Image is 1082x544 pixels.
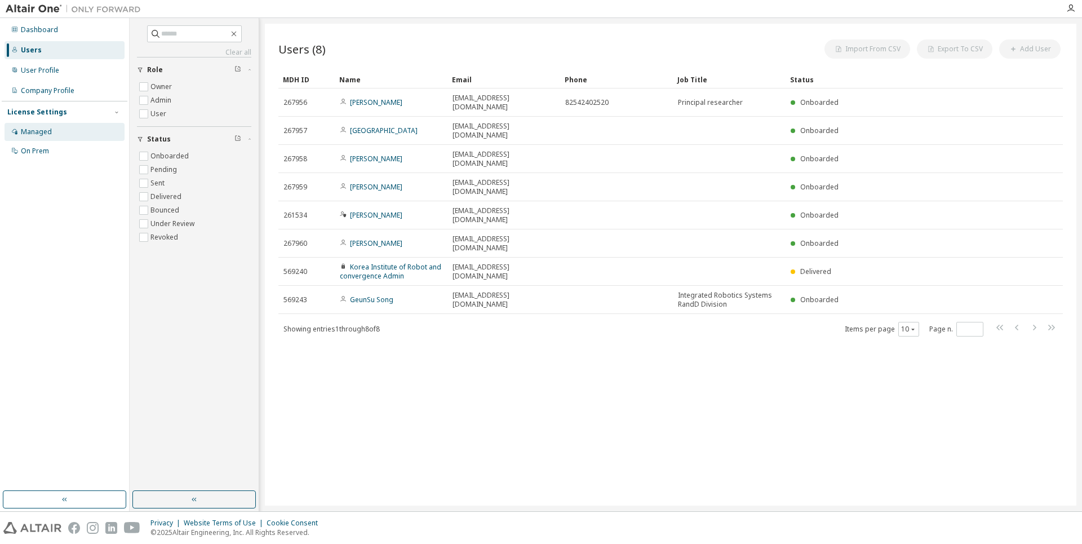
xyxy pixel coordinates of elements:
[150,163,179,176] label: Pending
[790,70,1004,89] div: Status
[278,41,326,57] span: Users (8)
[453,291,555,309] span: [EMAIL_ADDRESS][DOMAIN_NAME]
[137,58,251,82] button: Role
[283,239,307,248] span: 267960
[453,206,555,224] span: [EMAIL_ADDRESS][DOMAIN_NAME]
[800,210,839,220] span: Onboarded
[800,295,839,304] span: Onboarded
[3,522,61,534] img: altair_logo.svg
[124,522,140,534] img: youtube.svg
[453,150,555,168] span: [EMAIL_ADDRESS][DOMAIN_NAME]
[21,147,49,156] div: On Prem
[21,66,59,75] div: User Profile
[21,25,58,34] div: Dashboard
[453,122,555,140] span: [EMAIL_ADDRESS][DOMAIN_NAME]
[350,238,402,248] a: [PERSON_NAME]
[800,238,839,248] span: Onboarded
[150,107,168,121] label: User
[677,70,781,89] div: Job Title
[283,324,380,334] span: Showing entries 1 through 8 of 8
[800,154,839,163] span: Onboarded
[105,522,117,534] img: linkedin.svg
[283,295,307,304] span: 569243
[137,127,251,152] button: Status
[929,322,983,337] span: Page n.
[800,126,839,135] span: Onboarded
[283,183,307,192] span: 267959
[340,262,441,281] a: Korea Institute of Robot and convergence Admin
[283,70,330,89] div: MDH ID
[452,70,556,89] div: Email
[147,65,163,74] span: Role
[150,528,325,537] p: © 2025 Altair Engineering, Inc. All Rights Reserved.
[565,98,609,107] span: 82542402520
[21,127,52,136] div: Managed
[350,295,393,304] a: GeunSu Song
[150,176,167,190] label: Sent
[824,39,910,59] button: Import From CSV
[150,190,184,204] label: Delivered
[150,217,197,231] label: Under Review
[845,322,919,337] span: Items per page
[565,70,668,89] div: Phone
[917,39,992,59] button: Export To CSV
[137,48,251,57] a: Clear all
[800,182,839,192] span: Onboarded
[339,70,443,89] div: Name
[283,154,307,163] span: 267958
[999,39,1061,59] button: Add User
[350,126,418,135] a: [GEOGRAPHIC_DATA]
[283,267,307,276] span: 569240
[678,98,743,107] span: Principal researcher
[453,235,555,253] span: [EMAIL_ADDRESS][DOMAIN_NAME]
[453,94,555,112] span: [EMAIL_ADDRESS][DOMAIN_NAME]
[234,135,241,144] span: Clear filter
[68,522,80,534] img: facebook.svg
[901,325,916,334] button: 10
[453,263,555,281] span: [EMAIL_ADDRESS][DOMAIN_NAME]
[350,98,402,107] a: [PERSON_NAME]
[150,94,174,107] label: Admin
[267,519,325,528] div: Cookie Consent
[800,98,839,107] span: Onboarded
[150,80,174,94] label: Owner
[21,86,74,95] div: Company Profile
[21,46,42,55] div: Users
[150,519,184,528] div: Privacy
[87,522,99,534] img: instagram.svg
[350,210,402,220] a: [PERSON_NAME]
[7,108,67,117] div: License Settings
[453,178,555,196] span: [EMAIL_ADDRESS][DOMAIN_NAME]
[283,126,307,135] span: 267957
[184,519,267,528] div: Website Terms of Use
[350,154,402,163] a: [PERSON_NAME]
[147,135,171,144] span: Status
[283,211,307,220] span: 261534
[350,182,402,192] a: [PERSON_NAME]
[234,65,241,74] span: Clear filter
[150,204,181,217] label: Bounced
[150,231,180,244] label: Revoked
[678,291,781,309] span: Integrated Robotics Systems RandD Division
[150,149,191,163] label: Onboarded
[6,3,147,15] img: Altair One
[283,98,307,107] span: 267956
[800,267,831,276] span: Delivered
